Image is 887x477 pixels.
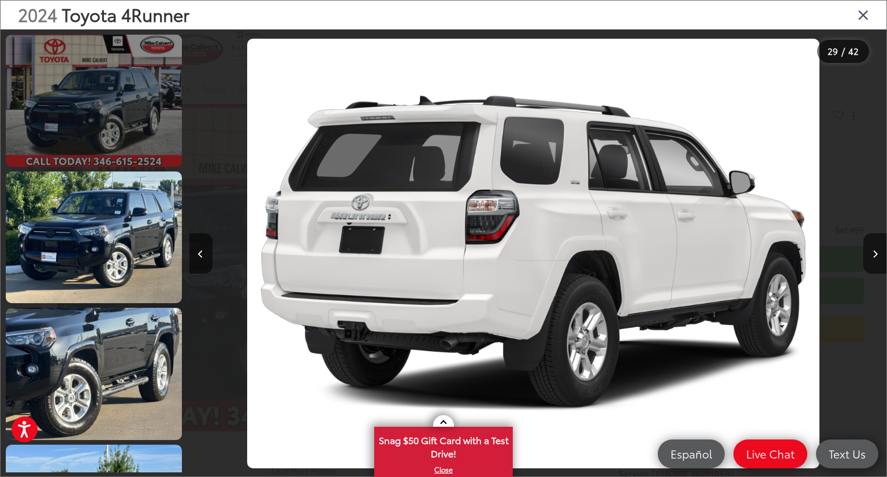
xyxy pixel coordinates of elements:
[665,446,718,461] span: Español
[828,44,838,57] span: 29
[247,39,819,468] img: 2024 Toyota 4Runner SR5 Premium
[863,233,886,274] button: Next image
[189,233,213,274] button: Previous image
[848,44,859,57] span: 42
[62,2,189,27] span: Toyota 4Runner
[733,439,807,468] a: Live Chat
[375,428,512,463] span: Snag $50 Gift Card with a Test Drive!
[858,7,869,22] i: Close gallery
[18,2,57,27] span: 2024
[740,446,800,461] span: Live Chat
[4,307,184,441] img: 2024 Toyota 4Runner SR5 Premium
[4,170,184,304] img: 2024 Toyota 4Runner SR5 Premium
[816,439,878,468] a: Text Us
[823,446,871,461] span: Text Us
[840,47,846,55] span: /
[184,39,881,468] div: 2024 Toyota 4Runner SR5 Premium 28
[658,439,725,468] a: Español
